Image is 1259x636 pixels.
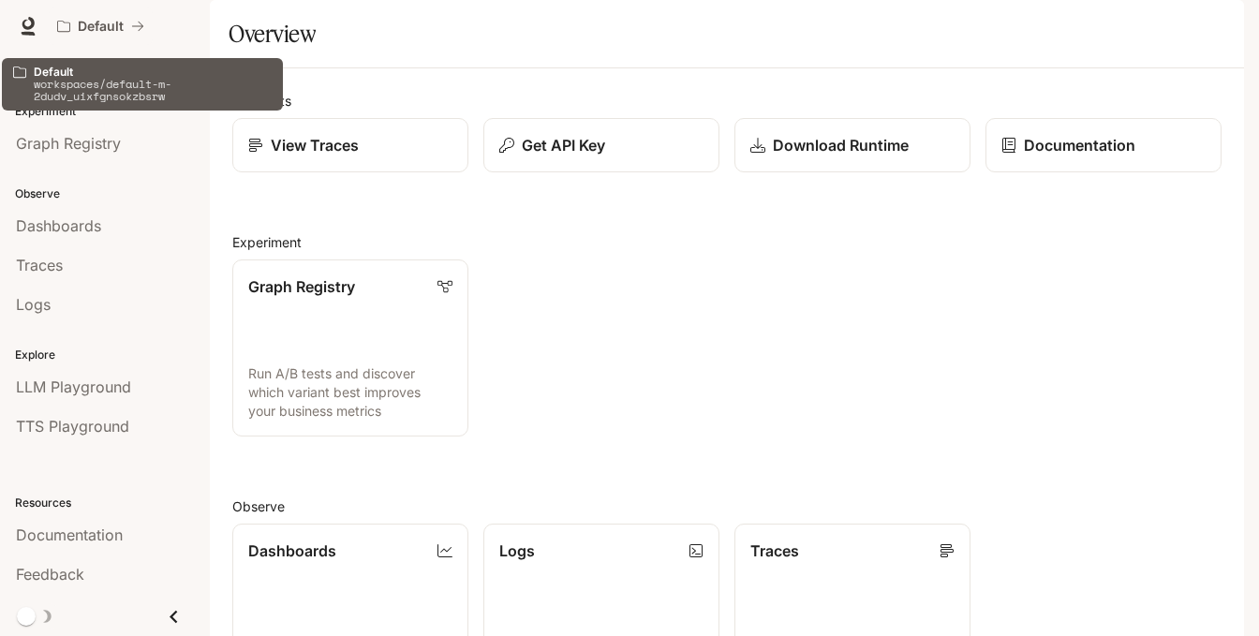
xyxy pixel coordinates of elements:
p: View Traces [271,134,359,156]
h2: Shortcuts [232,91,1222,111]
p: Logs [499,540,535,562]
p: workspaces/default-m-2dudv_uixfgnsokzbsrw [34,78,272,102]
p: Get API Key [522,134,605,156]
p: Traces [750,540,799,562]
h2: Experiment [232,232,1222,252]
a: Download Runtime [734,118,970,172]
p: Run A/B tests and discover which variant best improves your business metrics [248,364,452,421]
p: Dashboards [248,540,336,562]
p: Default [34,66,272,78]
h1: Overview [229,15,316,52]
h2: Observe [232,496,1222,516]
p: Download Runtime [773,134,909,156]
a: Documentation [985,118,1222,172]
a: View Traces [232,118,468,172]
button: Get API Key [483,118,719,172]
p: Graph Registry [248,275,355,298]
a: Graph RegistryRun A/B tests and discover which variant best improves your business metrics [232,259,468,436]
p: Documentation [1024,134,1135,156]
button: All workspaces [49,7,153,45]
p: Default [78,19,124,35]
